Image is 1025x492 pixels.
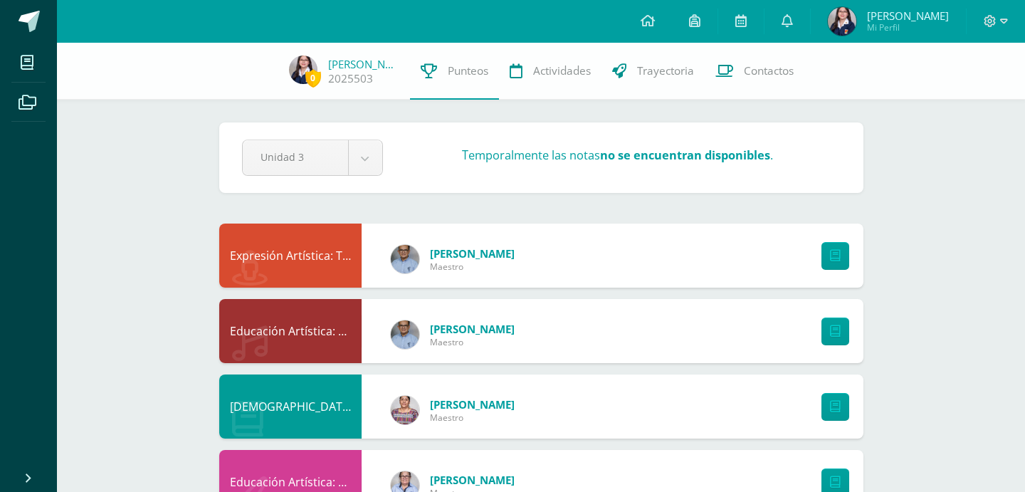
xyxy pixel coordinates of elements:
[430,322,515,336] span: [PERSON_NAME]
[261,140,330,174] span: Unidad 3
[705,43,804,100] a: Contactos
[410,43,499,100] a: Punteos
[828,7,856,36] img: 5f4a4212820840d6231e44e1abc99324.png
[391,245,419,273] img: c0a26e2fe6bfcdf9029544cd5cc8fd3b.png
[448,63,488,78] span: Punteos
[462,147,773,163] h3: Temporalmente las notas .
[391,320,419,349] img: c0a26e2fe6bfcdf9029544cd5cc8fd3b.png
[499,43,601,100] a: Actividades
[430,261,515,273] span: Maestro
[430,336,515,348] span: Maestro
[328,71,373,86] a: 2025503
[867,9,949,23] span: [PERSON_NAME]
[430,246,515,261] span: [PERSON_NAME]
[305,69,321,87] span: 0
[637,63,694,78] span: Trayectoria
[867,21,949,33] span: Mi Perfil
[430,473,515,487] span: [PERSON_NAME]
[219,299,362,363] div: Educación Artística: Educación Musical
[601,43,705,100] a: Trayectoria
[430,397,515,412] span: [PERSON_NAME]
[328,57,399,71] a: [PERSON_NAME]
[391,396,419,424] img: 7f600a662924718df360360cce82d692.png
[243,140,382,175] a: Unidad 3
[600,147,770,163] strong: no se encuentran disponibles
[430,412,515,424] span: Maestro
[289,56,317,84] img: 5f4a4212820840d6231e44e1abc99324.png
[219,375,362,439] div: Evangelización
[744,63,794,78] span: Contactos
[219,224,362,288] div: Expresión Artística: Teatro
[533,63,591,78] span: Actividades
